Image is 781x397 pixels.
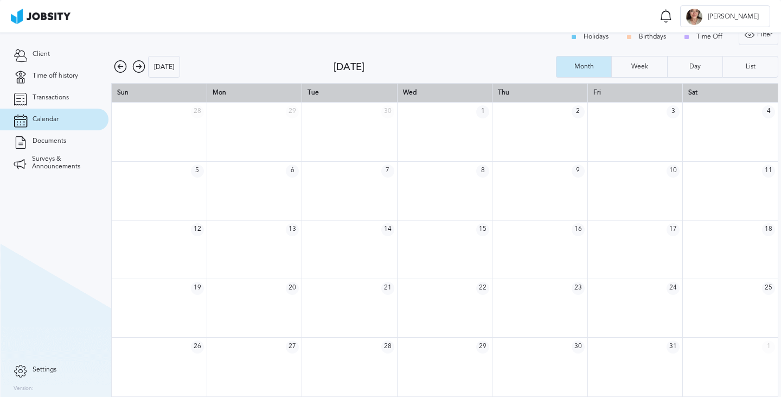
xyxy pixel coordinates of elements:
span: 11 [762,165,775,178]
span: Surveys & Announcements [32,155,95,171]
span: Tue [308,89,319,96]
div: Month [569,63,599,71]
button: A[PERSON_NAME] [680,5,770,27]
span: 20 [286,282,299,295]
span: 2 [572,105,585,118]
span: 8 [476,165,489,178]
span: Settings [33,366,56,374]
div: List [740,63,761,71]
span: 3 [667,105,680,118]
span: 15 [476,223,489,236]
div: A [686,9,702,25]
span: 22 [476,282,489,295]
span: 10 [667,165,680,178]
span: Calendar [33,116,59,123]
div: Filter [739,24,778,46]
button: Week [611,56,667,78]
span: 27 [286,341,299,354]
span: 4 [762,105,775,118]
span: 1 [476,105,489,118]
span: Client [33,51,50,58]
span: 16 [572,223,585,236]
span: 6 [286,165,299,178]
span: 19 [191,282,204,295]
button: List [722,56,778,78]
span: 1 [762,341,775,354]
span: 28 [381,341,394,354]
div: [DATE] [149,56,180,78]
span: 29 [476,341,489,354]
span: Sun [117,89,129,96]
span: [PERSON_NAME] [702,13,764,21]
button: [DATE] [148,56,180,78]
span: Time off history [33,72,78,80]
label: Version: [14,386,34,392]
span: 5 [191,165,204,178]
img: ab4bad089aa723f57921c736e9817d99.png [11,9,71,24]
span: 21 [381,282,394,295]
span: Documents [33,137,66,145]
span: 23 [572,282,585,295]
span: 30 [381,105,394,118]
span: Sat [688,89,697,96]
span: Transactions [33,94,69,102]
div: Week [626,63,654,71]
span: 31 [667,341,680,354]
span: 18 [762,223,775,236]
span: 7 [381,165,394,178]
span: 25 [762,282,775,295]
button: Month [556,56,611,78]
button: Day [667,56,722,78]
button: Filter [739,23,778,45]
span: 28 [191,105,204,118]
span: Wed [403,89,417,96]
span: 24 [667,282,680,295]
span: Fri [593,89,601,96]
span: 29 [286,105,299,118]
span: 13 [286,223,299,236]
div: Day [684,63,706,71]
span: Mon [213,89,226,96]
span: 12 [191,223,204,236]
span: 17 [667,223,680,236]
span: 30 [572,341,585,354]
span: 26 [191,341,204,354]
span: Thu [498,89,509,96]
span: 14 [381,223,394,236]
span: 9 [572,165,585,178]
div: [DATE] [334,61,556,73]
